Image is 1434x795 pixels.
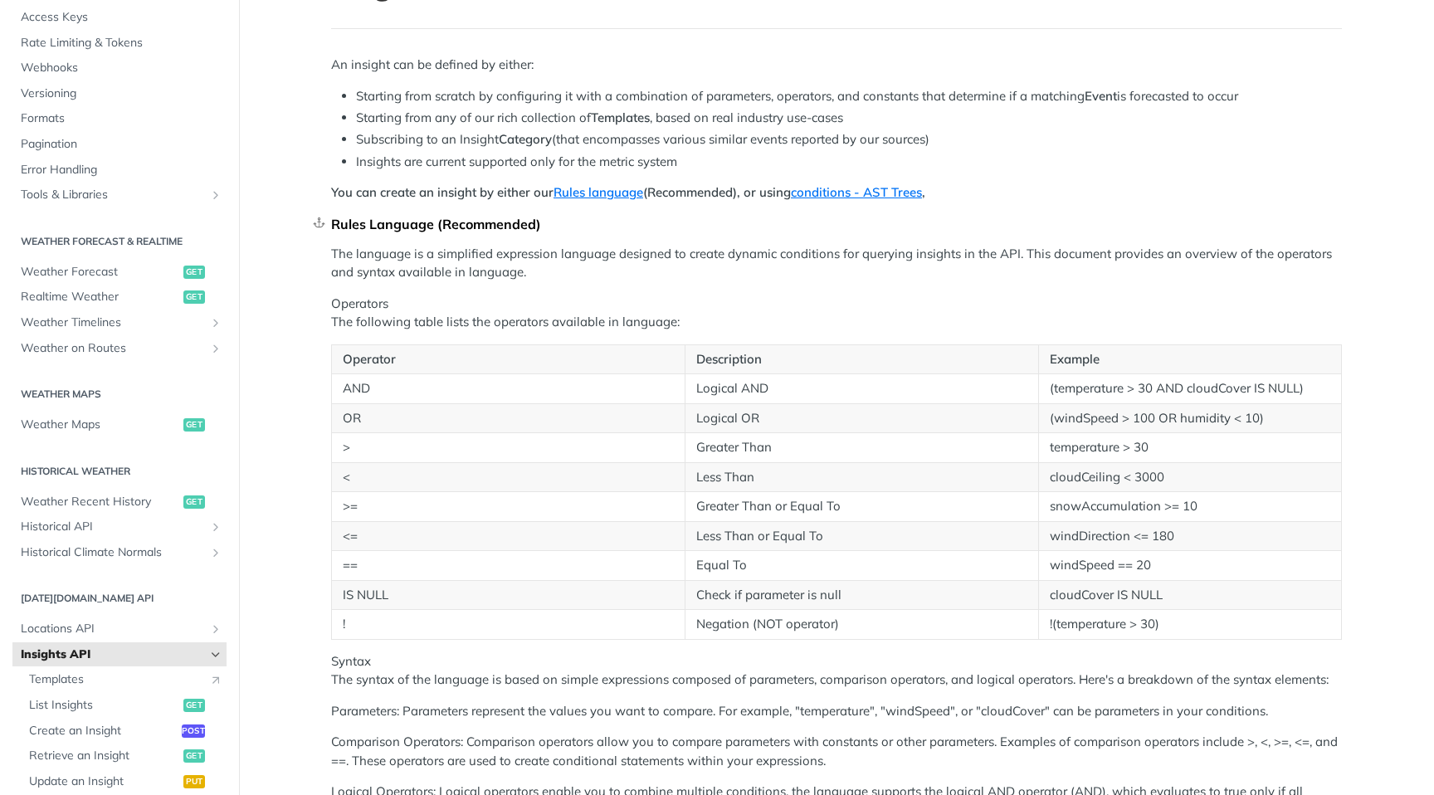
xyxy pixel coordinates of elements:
[685,521,1038,551] td: Less Than or Equal To
[12,540,227,565] a: Historical Climate NormalsShow subpages for Historical Climate Normals
[21,340,205,357] span: Weather on Routes
[685,433,1038,463] td: Greater Than
[685,551,1038,581] td: Equal To
[331,216,1342,232] div: Rules Language (Recommended)
[1085,88,1117,104] strong: Event
[21,494,179,510] span: Weather Recent History
[21,744,227,768] a: Retrieve an Insightget
[356,153,1342,172] li: Insights are current supported only for the metric system
[209,316,222,329] button: Show subpages for Weather Timelines
[332,580,685,610] td: IS NULL
[21,519,205,535] span: Historical API
[331,652,1342,690] p: Syntax The syntax of the language is based on simple expressions composed of parameters, comparis...
[183,495,205,509] span: get
[1038,462,1341,492] td: cloudCeiling < 3000
[685,492,1038,522] td: Greater Than or Equal To
[12,336,227,361] a: Weather on RoutesShow subpages for Weather on Routes
[331,295,1342,332] p: Operators The following table lists the operators available in language:
[554,184,643,200] a: Rules language
[1038,610,1341,640] td: !(temperature > 30)
[209,673,222,686] i: Link
[12,132,227,157] a: Pagination
[12,387,227,402] h2: Weather Maps
[331,702,1342,721] p: Parameters: Parameters represent the values you want to compare. For example, "temperature", "win...
[29,697,179,714] span: List Insights
[331,56,1342,75] p: An insight can be defined by either:
[12,515,227,539] a: Historical APIShow subpages for Historical API
[12,234,227,249] h2: Weather Forecast & realtime
[332,344,685,374] th: Operator
[685,344,1038,374] th: Description
[685,610,1038,640] td: Negation (NOT operator)
[183,266,205,279] span: get
[331,184,925,200] strong: You can create an insight by either our (Recommended), or using ,
[21,35,222,51] span: Rate Limiting & Tokens
[21,187,205,203] span: Tools & Libraries
[12,56,227,80] a: Webhooks
[12,464,227,479] h2: Historical Weather
[332,433,685,463] td: >
[21,110,222,127] span: Formats
[12,106,227,131] a: Formats
[12,591,227,606] h2: [DATE][DOMAIN_NAME] API
[21,264,179,280] span: Weather Forecast
[331,733,1342,770] p: Comparison Operators: Comparison operators allow you to compare parameters with constants or othe...
[1038,433,1341,463] td: temperature > 30
[12,412,227,437] a: Weather Mapsget
[12,310,227,335] a: Weather TimelinesShow subpages for Weather Timelines
[12,5,227,30] a: Access Keys
[1038,521,1341,551] td: windDirection <= 180
[685,374,1038,404] td: Logical AND
[332,462,685,492] td: <
[12,490,227,515] a: Weather Recent Historyget
[21,417,179,433] span: Weather Maps
[21,719,227,744] a: Create an Insightpost
[21,136,222,153] span: Pagination
[29,671,201,688] span: Templates
[29,748,179,764] span: Retrieve an Insight
[1038,551,1341,581] td: windSpeed == 20
[1038,344,1341,374] th: Example
[12,183,227,207] a: Tools & LibrariesShow subpages for Tools & Libraries
[21,85,222,102] span: Versioning
[21,9,222,26] span: Access Keys
[21,315,205,331] span: Weather Timelines
[21,162,222,178] span: Error Handling
[332,403,685,433] td: OR
[1038,403,1341,433] td: (windSpeed > 100 OR humidity < 10)
[21,289,179,305] span: Realtime Weather
[183,749,205,763] span: get
[21,621,205,637] span: Locations API
[12,617,227,641] a: Locations APIShow subpages for Locations API
[209,342,222,355] button: Show subpages for Weather on Routes
[29,723,178,739] span: Create an Insight
[209,622,222,636] button: Show subpages for Locations API
[685,403,1038,433] td: Logical OR
[685,580,1038,610] td: Check if parameter is null
[1038,580,1341,610] td: cloudCover IS NULL
[356,87,1342,106] li: Starting from scratch by configuring it with a combination of parameters, operators, and constant...
[1038,374,1341,404] td: (temperature > 30 AND cloudCover IS NULL)
[1038,492,1341,522] td: snowAccumulation >= 10
[21,693,227,718] a: List Insightsget
[29,773,179,790] span: Update an Insight
[21,769,227,794] a: Update an Insightput
[332,610,685,640] td: !
[791,184,922,200] a: conditions - AST Trees
[183,290,205,304] span: get
[209,648,222,661] button: Hide subpages for Insights API
[332,551,685,581] td: ==
[356,130,1342,149] li: Subscribing to an Insight (that encompasses various similar events reported by our sources)
[591,110,650,125] strong: Templates
[209,520,222,534] button: Show subpages for Historical API
[183,418,205,432] span: get
[21,544,205,561] span: Historical Climate Normals
[21,667,227,692] a: TemplatesLink
[12,31,227,56] a: Rate Limiting & Tokens
[12,81,227,106] a: Versioning
[209,546,222,559] button: Show subpages for Historical Climate Normals
[331,245,1342,282] p: The language is a simplified expression language designed to create dynamic conditions for queryi...
[499,131,552,147] strong: Category
[21,646,205,663] span: Insights API
[12,260,227,285] a: Weather Forecastget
